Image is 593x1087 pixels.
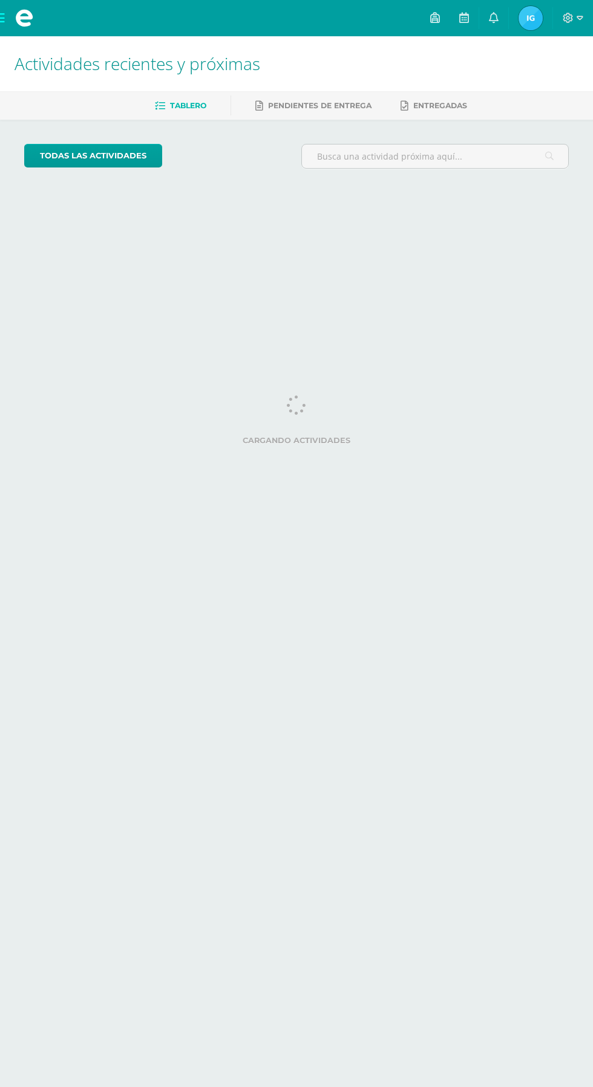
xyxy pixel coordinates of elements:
a: Pendientes de entrega [255,96,372,115]
img: 651636e8bb3ebf80c0af00aaf6bf380f.png [519,6,543,30]
span: Actividades recientes y próximas [15,52,260,75]
input: Busca una actividad próxima aquí... [302,144,568,168]
a: todas las Actividades [24,144,162,167]
span: Tablero [170,101,206,110]
a: Entregadas [401,96,467,115]
span: Pendientes de entrega [268,101,372,110]
span: Entregadas [413,101,467,110]
label: Cargando actividades [24,436,569,445]
a: Tablero [155,96,206,115]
